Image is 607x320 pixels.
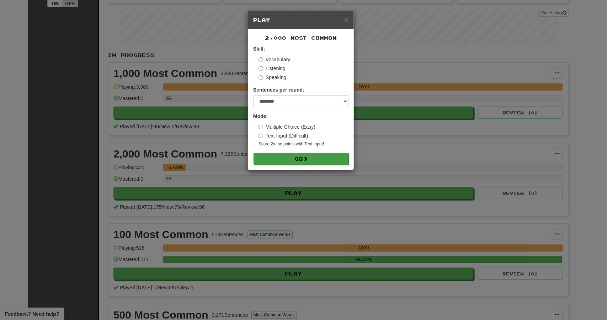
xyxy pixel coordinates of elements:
button: Close [344,16,348,23]
button: Go [254,153,349,165]
input: Multiple Choice (Easy) [259,125,263,129]
input: Text Input (Difficult) [259,134,263,138]
label: Text Input (Difficult) [259,132,308,139]
input: Speaking [259,75,263,80]
label: Multiple Choice (Easy) [259,123,315,130]
input: Vocabulary [259,57,263,62]
label: Vocabulary [259,56,290,63]
small: Score 2x the points with Text Input ! [259,141,348,147]
label: Speaking [259,74,286,81]
label: Listening [259,65,286,72]
span: 2,000 Most Common [265,35,337,41]
label: Sentences per round: [253,86,304,93]
input: Listening [259,66,263,71]
strong: Skill: [253,46,265,52]
h5: Play [253,16,348,24]
span: × [344,15,348,24]
strong: Mode: [253,113,268,119]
